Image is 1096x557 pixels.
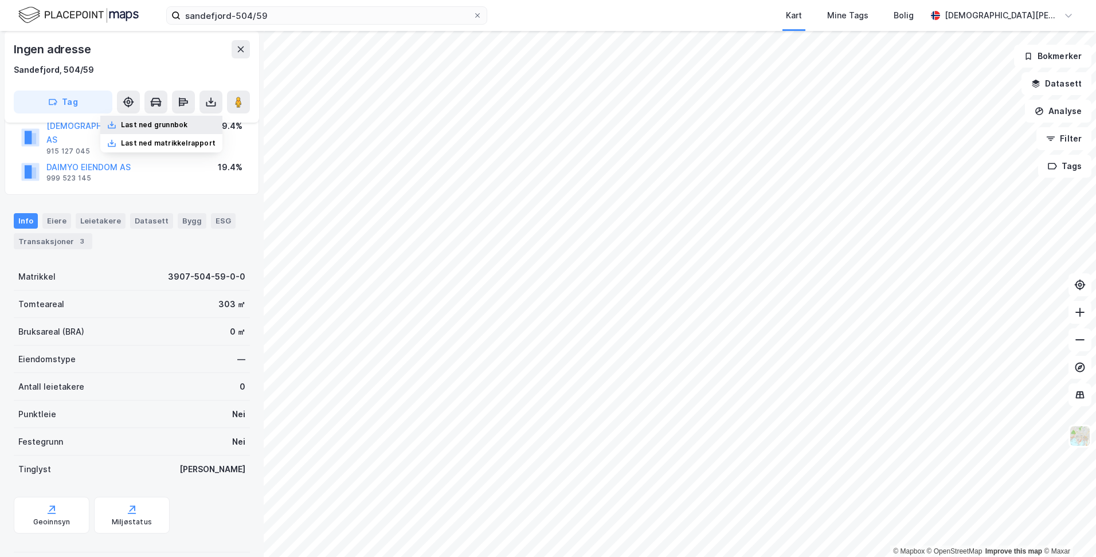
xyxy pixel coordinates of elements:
[893,547,925,555] a: Mapbox
[218,297,245,311] div: 303 ㎡
[927,547,983,555] a: OpenStreetMap
[218,160,242,174] div: 19.4%
[240,380,245,394] div: 0
[18,462,51,476] div: Tinglyst
[179,462,245,476] div: [PERSON_NAME]
[230,325,245,339] div: 0 ㎡
[827,9,868,22] div: Mine Tags
[18,297,64,311] div: Tomteareal
[14,91,112,113] button: Tag
[211,213,236,228] div: ESG
[232,435,245,449] div: Nei
[14,63,94,77] div: Sandefjord, 504/59
[33,517,71,527] div: Geoinnsyn
[945,9,1059,22] div: [DEMOGRAPHIC_DATA][PERSON_NAME]
[42,213,71,228] div: Eiere
[786,9,802,22] div: Kart
[46,147,90,156] div: 915 127 045
[1038,155,1091,178] button: Tags
[985,547,1042,555] a: Improve this map
[894,9,914,22] div: Bolig
[18,380,84,394] div: Antall leietakere
[237,352,245,366] div: —
[14,213,38,228] div: Info
[112,517,152,527] div: Miljøstatus
[1014,45,1091,68] button: Bokmerker
[14,233,92,249] div: Transaksjoner
[18,352,76,366] div: Eiendomstype
[121,139,216,148] div: Last ned matrikkelrapport
[232,407,245,421] div: Nei
[168,270,245,284] div: 3907-504-59-0-0
[76,236,88,247] div: 3
[1069,425,1091,447] img: Z
[1036,127,1091,150] button: Filter
[130,213,173,228] div: Datasett
[14,40,93,58] div: Ingen adresse
[46,174,91,183] div: 999 523 145
[178,213,206,228] div: Bygg
[218,119,242,133] div: 19.4%
[1039,502,1096,557] div: Kontrollprogram for chat
[18,407,56,421] div: Punktleie
[18,5,139,25] img: logo.f888ab2527a4732fd821a326f86c7f29.svg
[121,120,187,130] div: Last ned grunnbok
[76,213,126,228] div: Leietakere
[18,325,84,339] div: Bruksareal (BRA)
[1025,100,1091,123] button: Analyse
[18,435,63,449] div: Festegrunn
[1021,72,1091,95] button: Datasett
[1039,502,1096,557] iframe: Chat Widget
[181,7,473,24] input: Søk på adresse, matrikkel, gårdeiere, leietakere eller personer
[18,270,56,284] div: Matrikkel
